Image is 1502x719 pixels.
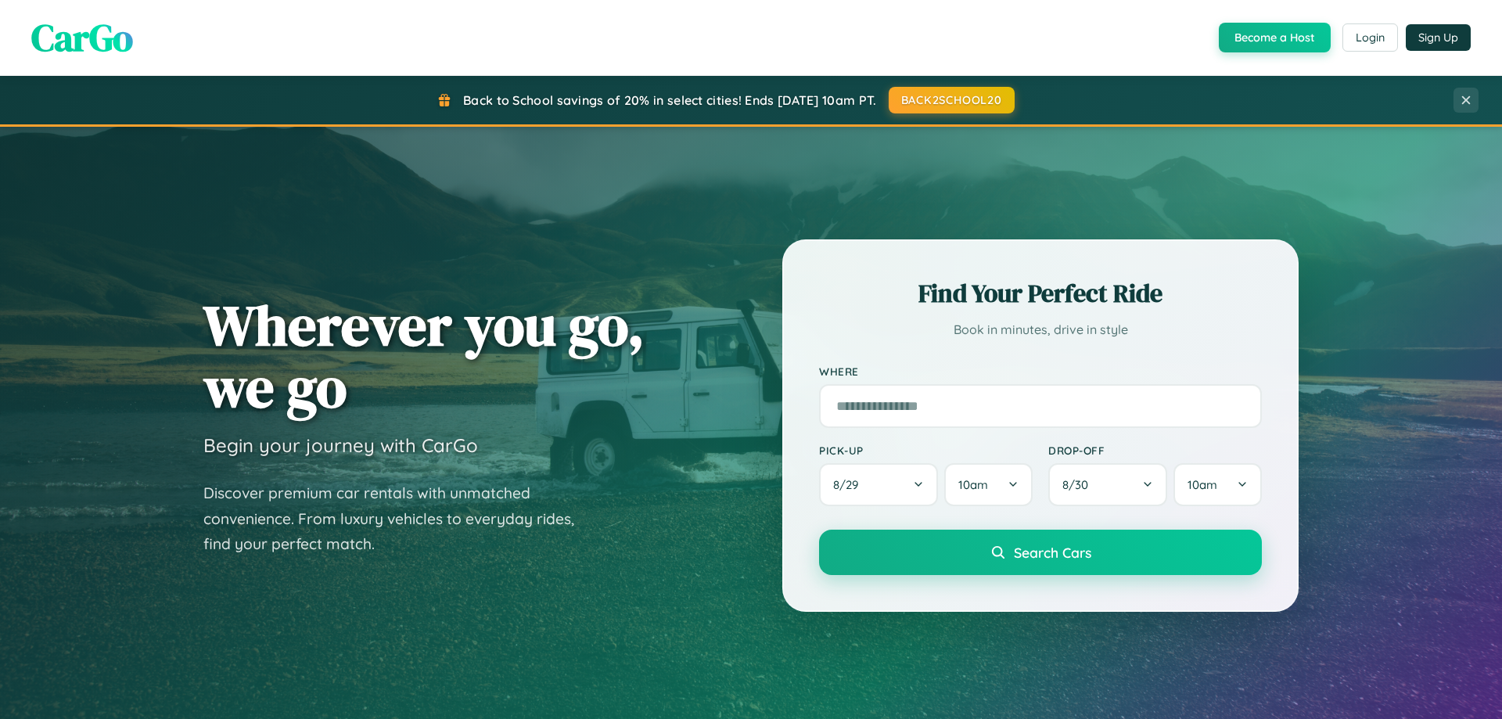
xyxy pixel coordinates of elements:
p: Discover premium car rentals with unmatched convenience. From luxury vehicles to everyday rides, ... [203,480,595,557]
span: 10am [958,477,988,492]
span: 10am [1188,477,1217,492]
button: BACK2SCHOOL20 [889,87,1015,113]
button: 8/30 [1048,463,1167,506]
button: Search Cars [819,530,1262,575]
button: Login [1342,23,1398,52]
h2: Find Your Perfect Ride [819,276,1262,311]
button: 10am [1173,463,1262,506]
h3: Begin your journey with CarGo [203,433,478,457]
span: CarGo [31,12,133,63]
button: 10am [944,463,1033,506]
span: 8 / 30 [1062,477,1096,492]
button: 8/29 [819,463,938,506]
p: Book in minutes, drive in style [819,318,1262,341]
button: Sign Up [1406,24,1471,51]
h1: Wherever you go, we go [203,294,645,418]
span: Back to School savings of 20% in select cities! Ends [DATE] 10am PT. [463,92,876,108]
button: Become a Host [1219,23,1331,52]
label: Where [819,365,1262,378]
span: 8 / 29 [833,477,866,492]
label: Drop-off [1048,444,1262,457]
span: Search Cars [1014,544,1091,561]
label: Pick-up [819,444,1033,457]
